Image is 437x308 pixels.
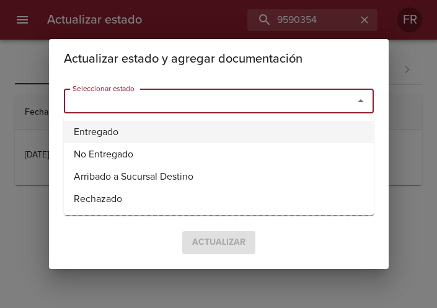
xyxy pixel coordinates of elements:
[64,165,374,188] li: Arribado a Sucursal Destino
[182,231,255,254] span: Seleccione un estado para confirmar
[64,143,374,165] li: No Entregado
[64,121,374,143] li: Entregado
[64,188,374,210] li: Rechazado
[352,92,369,110] button: Close
[64,49,374,69] h2: Actualizar estado y agregar documentación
